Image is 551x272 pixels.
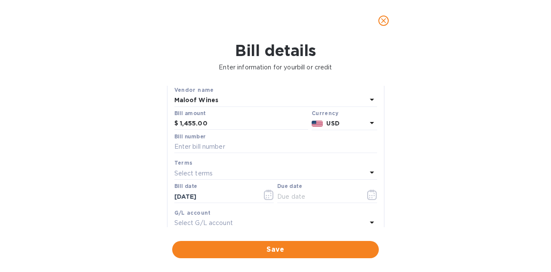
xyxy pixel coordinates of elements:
[180,117,308,130] input: $ Enter bill amount
[174,111,205,116] label: Bill amount
[174,134,205,139] label: Bill number
[174,190,256,203] input: Select date
[174,97,219,103] b: Maloof Wines
[174,87,214,93] b: Vendor name
[7,63,544,72] p: Enter information for your bill or credit
[326,120,339,127] b: USD
[174,117,180,130] div: $
[373,10,394,31] button: close
[277,184,302,189] label: Due date
[179,244,372,255] span: Save
[7,41,544,59] h1: Bill details
[174,159,193,166] b: Terms
[172,241,379,258] button: Save
[174,141,377,153] input: Enter bill number
[174,219,233,228] p: Select G/L account
[174,209,211,216] b: G/L account
[277,190,359,203] input: Due date
[174,184,197,189] label: Bill date
[312,110,338,116] b: Currency
[312,121,323,127] img: USD
[174,169,213,178] p: Select terms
